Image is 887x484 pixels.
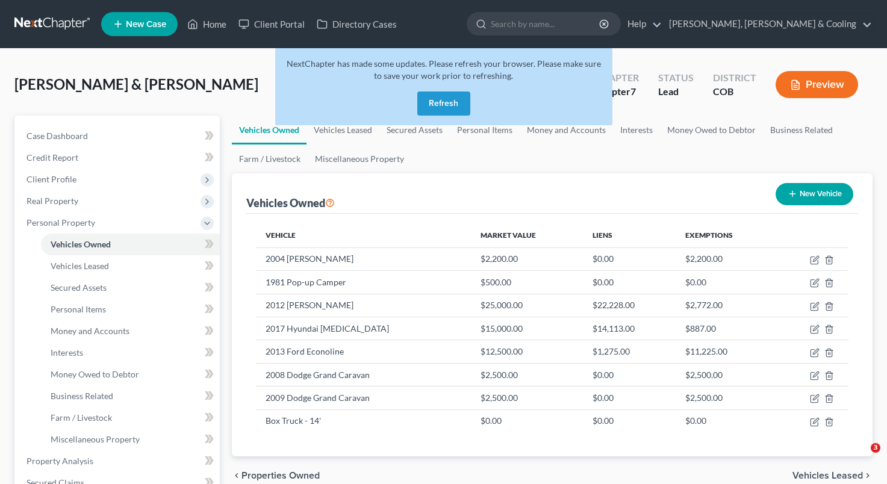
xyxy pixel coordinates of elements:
td: $2,200.00 [471,247,584,270]
td: $2,500.00 [471,386,584,409]
td: $0.00 [583,386,675,409]
div: Chapter [595,71,639,85]
span: Vehicles Owned [51,239,111,249]
a: Vehicles Leased [41,255,220,277]
td: $2,500.00 [676,386,776,409]
span: Business Related [51,391,113,401]
td: $0.00 [583,271,675,294]
a: Credit Report [17,147,220,169]
td: $0.00 [471,409,584,432]
span: Case Dashboard [26,131,88,141]
a: Personal Items [41,299,220,320]
span: New Case [126,20,166,29]
button: New Vehicle [776,183,853,205]
th: Liens [583,223,675,247]
span: Farm / Livestock [51,412,112,423]
a: Business Related [41,385,220,407]
a: Directory Cases [311,13,403,35]
th: Market Value [471,223,584,247]
td: $887.00 [676,317,776,340]
td: $500.00 [471,271,584,294]
th: Exemptions [676,223,776,247]
a: Miscellaneous Property [41,429,220,450]
a: Interests [613,116,660,144]
button: chevron_left Properties Owned [232,471,320,480]
div: COB [713,85,756,99]
a: Business Related [763,116,840,144]
span: NextChapter has made some updates. Please refresh your browser. Please make sure to save your wor... [287,58,601,81]
span: Client Profile [26,174,76,184]
a: Miscellaneous Property [308,144,411,173]
span: Properties Owned [241,471,320,480]
td: $2,500.00 [471,363,584,386]
td: $0.00 [583,409,675,432]
div: District [713,71,756,85]
td: 2017 Hyundai [MEDICAL_DATA] [256,317,470,340]
span: Secured Assets [51,282,107,293]
a: Home [181,13,232,35]
button: Vehicles Leased chevron_right [792,471,873,480]
a: Money Owed to Debtor [660,116,763,144]
span: Property Analysis [26,456,93,466]
a: Vehicles Owned [41,234,220,255]
td: $11,225.00 [676,340,776,363]
span: 7 [630,85,636,97]
button: Refresh [417,92,470,116]
div: Chapter [595,85,639,99]
a: Secured Assets [41,277,220,299]
div: Vehicles Owned [246,196,335,210]
td: $1,275.00 [583,340,675,363]
input: Search by name... [491,13,601,35]
td: 2013 Ford Econoline [256,340,470,363]
td: $2,500.00 [676,363,776,386]
i: chevron_left [232,471,241,480]
td: $0.00 [676,271,776,294]
td: $0.00 [583,363,675,386]
i: chevron_right [863,471,873,480]
a: Money and Accounts [41,320,220,342]
td: 2004 [PERSON_NAME] [256,247,470,270]
iframe: Intercom live chat [846,443,875,472]
a: Case Dashboard [17,125,220,147]
button: Preview [776,71,858,98]
span: Money Owed to Debtor [51,369,139,379]
span: Personal Property [26,217,95,228]
span: Personal Items [51,304,106,314]
a: Client Portal [232,13,311,35]
td: 2009 Dodge Grand Caravan [256,386,470,409]
td: $25,000.00 [471,294,584,317]
a: Money Owed to Debtor [41,364,220,385]
td: 2012 [PERSON_NAME] [256,294,470,317]
td: $0.00 [583,247,675,270]
span: Vehicles Leased [792,471,863,480]
td: $0.00 [676,409,776,432]
td: Box Truck - 14' [256,409,470,432]
a: Vehicles Owned [232,116,307,144]
a: Property Analysis [17,450,220,472]
td: $22,228.00 [583,294,675,317]
td: $2,772.00 [676,294,776,317]
span: Interests [51,347,83,358]
td: 1981 Pop-up Camper [256,271,470,294]
span: Credit Report [26,152,78,163]
a: Farm / Livestock [41,407,220,429]
td: $12,500.00 [471,340,584,363]
a: Help [621,13,662,35]
a: [PERSON_NAME], [PERSON_NAME] & Cooling [663,13,872,35]
span: [PERSON_NAME] & [PERSON_NAME] [14,75,258,93]
div: Status [658,71,694,85]
td: $15,000.00 [471,317,584,340]
td: $14,113.00 [583,317,675,340]
td: $2,200.00 [676,247,776,270]
a: Farm / Livestock [232,144,308,173]
span: Vehicles Leased [51,261,109,271]
td: 2008 Dodge Grand Caravan [256,363,470,386]
th: Vehicle [256,223,470,247]
a: Interests [41,342,220,364]
span: Money and Accounts [51,326,129,336]
span: Real Property [26,196,78,206]
span: 3 [871,443,880,453]
div: Lead [658,85,694,99]
span: Miscellaneous Property [51,434,140,444]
